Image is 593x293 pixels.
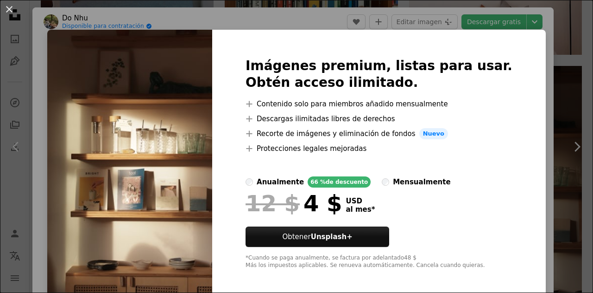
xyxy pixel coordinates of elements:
[257,176,304,188] div: anualmente
[311,233,353,241] strong: Unsplash+
[246,58,512,91] h2: Imágenes premium, listas para usar. Obtén acceso ilimitado.
[246,143,512,154] li: Protecciones legales mejoradas
[393,176,450,188] div: mensualmente
[419,128,448,139] span: Nuevo
[246,113,512,124] li: Descargas ilimitadas libres de derechos
[246,178,253,186] input: anualmente66 %de descuento
[346,197,375,205] span: USD
[246,191,300,215] span: 12 $
[246,227,389,247] button: ObtenerUnsplash+
[246,98,512,110] li: Contenido solo para miembros añadido mensualmente
[246,191,342,215] div: 4 $
[246,254,512,269] div: *Cuando se paga anualmente, se factura por adelantado 48 $ Más los impuestos aplicables. Se renue...
[346,205,375,214] span: al mes *
[308,176,371,188] div: 66 % de descuento
[246,128,512,139] li: Recorte de imágenes y eliminación de fondos
[382,178,389,186] input: mensualmente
